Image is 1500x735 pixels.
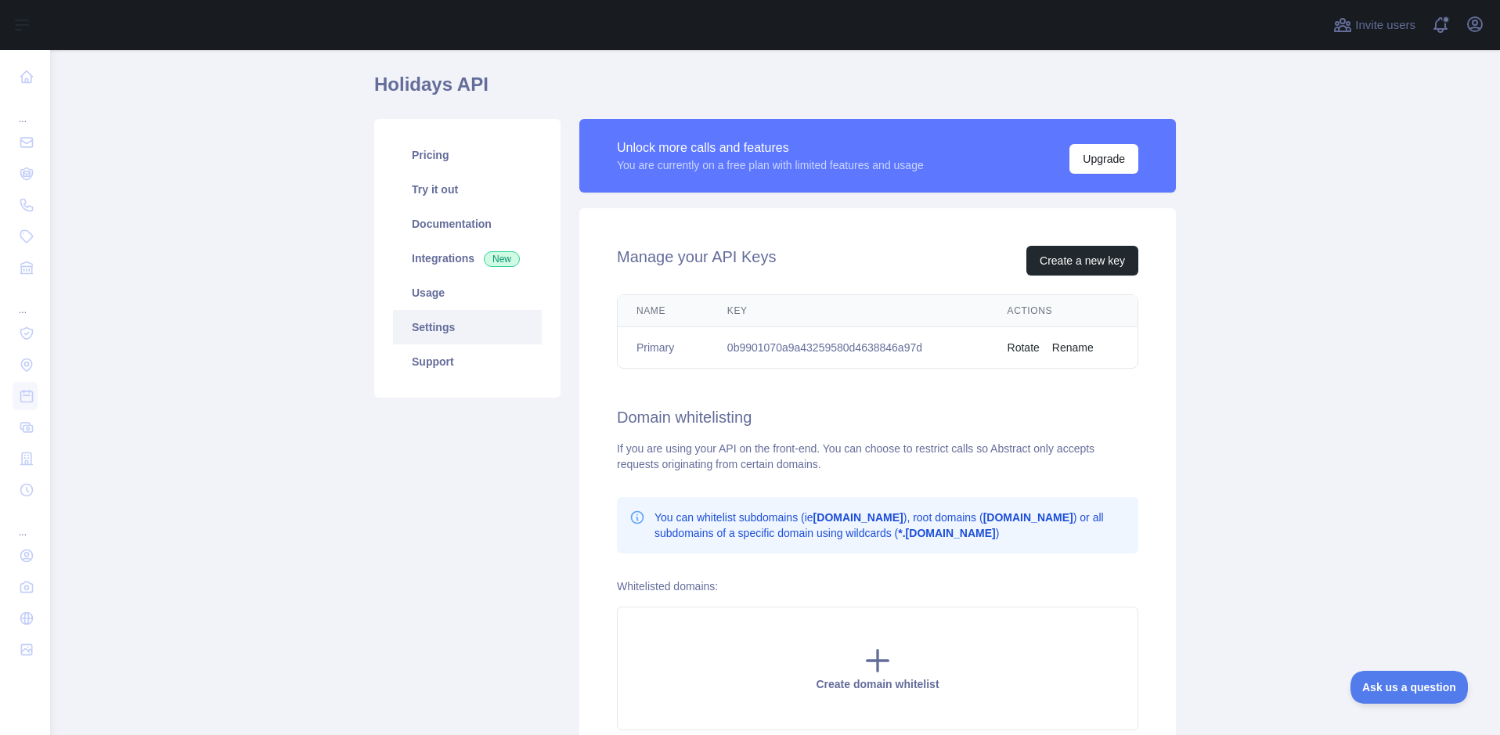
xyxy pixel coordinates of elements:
[898,527,995,539] b: *.[DOMAIN_NAME]
[654,510,1126,541] p: You can whitelist subdomains (ie ), root domains ( ) or all subdomains of a specific domain using...
[393,310,542,344] a: Settings
[816,678,939,690] span: Create domain whitelist
[393,344,542,379] a: Support
[393,207,542,241] a: Documentation
[617,139,924,157] div: Unlock more calls and features
[393,276,542,310] a: Usage
[617,580,718,593] label: Whitelisted domains:
[13,507,38,539] div: ...
[617,246,776,276] h2: Manage your API Keys
[813,511,903,524] b: [DOMAIN_NAME]
[374,72,1176,110] h1: Holidays API
[393,172,542,207] a: Try it out
[618,327,709,369] td: Primary
[393,241,542,276] a: Integrations New
[13,94,38,125] div: ...
[1052,340,1094,355] button: Rename
[617,441,1138,472] div: If you are using your API on the front-end. You can choose to restrict calls so Abstract only acc...
[1008,340,1040,355] button: Rotate
[393,138,542,172] a: Pricing
[1069,144,1138,174] button: Upgrade
[618,295,709,327] th: Name
[709,327,989,369] td: 0b9901070a9a43259580d4638846a97d
[989,295,1138,327] th: Actions
[1355,16,1415,34] span: Invite users
[13,285,38,316] div: ...
[709,295,989,327] th: Key
[1350,671,1469,704] iframe: Toggle Customer Support
[617,157,924,173] div: You are currently on a free plan with limited features and usage
[617,406,1138,428] h2: Domain whitelisting
[1026,246,1138,276] button: Create a new key
[484,251,520,267] span: New
[1330,13,1419,38] button: Invite users
[983,511,1073,524] b: [DOMAIN_NAME]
